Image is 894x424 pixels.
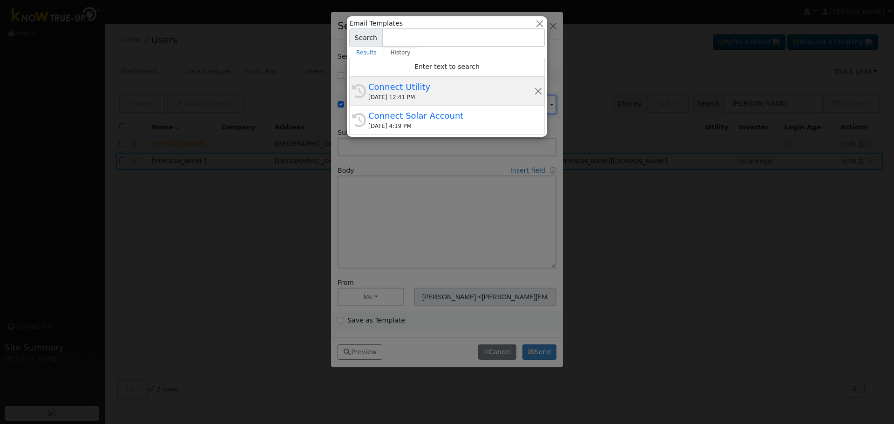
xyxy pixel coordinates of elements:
i: History [352,113,366,127]
div: Connect Utility [368,81,534,93]
span: Email Templates [349,19,403,28]
a: Results [349,47,384,58]
span: Enter text to search [414,63,480,70]
button: Remove this history [534,86,543,96]
i: History [352,84,366,98]
div: [DATE] 12:41 PM [368,93,534,101]
div: Connect Solar Account [368,109,534,122]
span: Search [349,28,382,47]
div: [DATE] 4:19 PM [368,122,534,130]
a: History [384,47,418,58]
